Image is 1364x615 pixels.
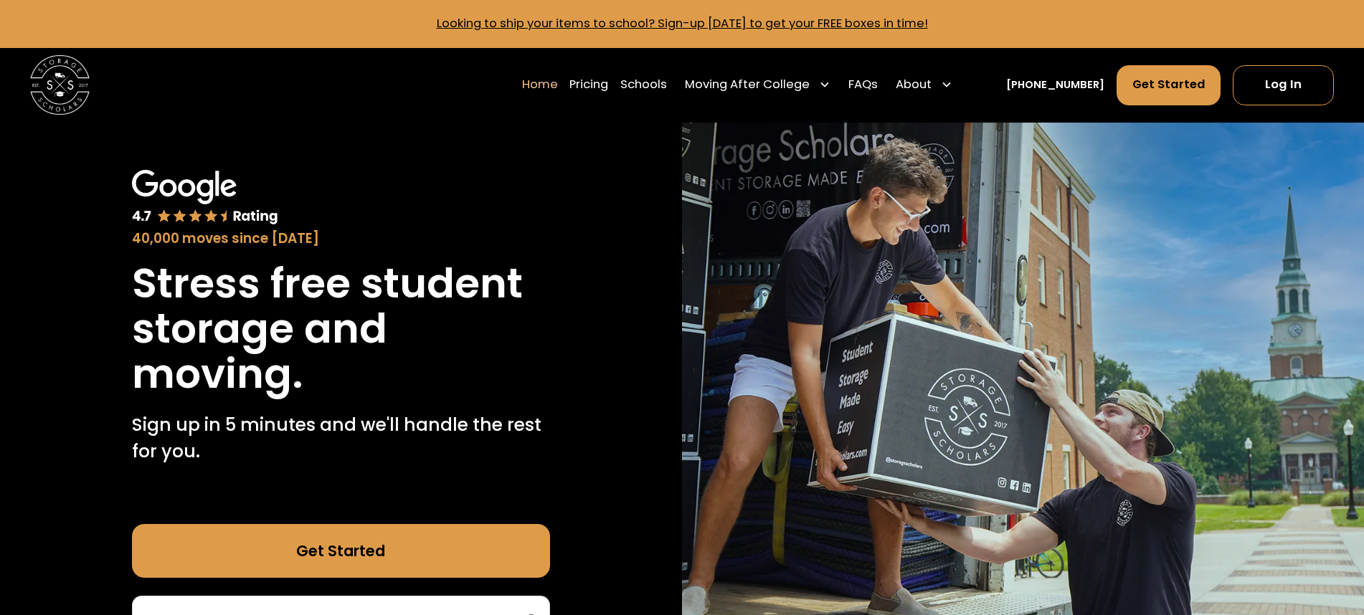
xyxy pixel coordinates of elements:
div: Moving After College [685,76,810,94]
div: About [896,76,932,94]
a: FAQs [848,64,878,105]
img: Storage Scholars main logo [30,55,90,115]
a: home [30,55,90,115]
a: Looking to ship your items to school? Sign-up [DATE] to get your FREE boxes in time! [437,15,928,32]
a: Get Started [132,524,549,578]
a: Pricing [569,64,608,105]
h1: Stress free student storage and moving. [132,261,549,396]
a: Schools [620,64,667,105]
div: 40,000 moves since [DATE] [132,229,549,249]
a: Log In [1233,65,1334,105]
a: Get Started [1117,65,1221,105]
a: [PHONE_NUMBER] [1006,77,1104,93]
div: Moving After College [679,64,837,105]
div: About [890,64,959,105]
a: Home [522,64,558,105]
p: Sign up in 5 minutes and we'll handle the rest for you. [132,411,549,465]
img: Google 4.7 star rating [132,170,278,226]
